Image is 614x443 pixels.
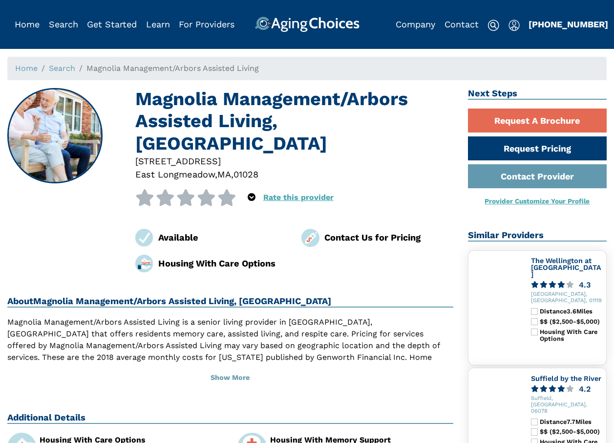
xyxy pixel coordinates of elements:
[531,396,602,414] div: Suffield, [GEOGRAPHIC_DATA], 06078
[531,257,601,278] a: The Wellington at [GEOGRAPHIC_DATA]
[87,19,137,29] a: Get Started
[7,57,607,80] nav: breadcrumb
[7,296,453,308] h2: About Magnolia Management/Arbors Assisted Living, [GEOGRAPHIC_DATA]
[529,19,608,29] a: [PHONE_NUMBER]
[540,419,602,425] div: Distance 7.7 Miles
[531,385,602,393] a: 4.2
[263,193,334,202] a: Rate this provider
[49,19,78,29] a: Search
[231,169,233,179] span: ,
[7,367,453,389] button: Show More
[49,17,78,32] div: Popover trigger
[531,375,601,382] a: Suffield by the River
[233,168,258,181] div: 01028
[8,89,102,183] img: Magnolia Management/Arbors Assisted Living, East Longmeadow MA
[15,19,40,29] a: Home
[540,329,602,343] div: Housing With Care Options
[248,189,255,206] div: Popover trigger
[508,20,520,31] img: user-icon.svg
[217,169,231,179] span: MA
[540,318,602,325] div: $$ ($2,500-$5,000)
[579,385,591,393] div: 4.2
[158,231,287,244] div: Available
[540,308,602,315] div: Distance 3.6 Miles
[7,316,453,387] p: Magnolia Management/Arbors Assisted Living is a senior living provider in [GEOGRAPHIC_DATA], [GEO...
[158,257,287,270] div: Housing With Care Options
[215,169,217,179] span: ,
[508,17,520,32] div: Popover trigger
[445,19,479,29] a: Contact
[86,64,259,73] span: Magnolia Management/Arbors Assisted Living
[468,109,607,133] a: Request A Brochure
[146,19,170,29] a: Learn
[485,197,590,205] a: Provider Customize Your Profile
[487,20,499,31] img: search-icon.svg
[540,428,602,435] div: $$ ($2,500-$5,000)
[135,169,215,179] span: East Longmeadow
[468,164,607,188] a: Contact Provider
[324,231,453,244] div: Contact Us for Pricing
[396,19,435,29] a: Company
[135,88,453,155] h1: Magnolia Management/Arbors Assisted Living, [GEOGRAPHIC_DATA]
[531,291,602,304] div: [GEOGRAPHIC_DATA], [GEOGRAPHIC_DATA], 01119
[49,64,75,73] a: Search
[468,230,607,242] h2: Similar Providers
[468,88,607,100] h2: Next Steps
[135,155,453,168] div: [STREET_ADDRESS]
[579,281,591,288] div: 4.3
[531,281,602,288] a: 4.3
[15,64,38,73] a: Home
[468,136,607,160] a: Request Pricing
[7,412,453,424] h2: Additional Details
[179,19,234,29] a: For Providers
[254,17,359,32] img: AgingChoices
